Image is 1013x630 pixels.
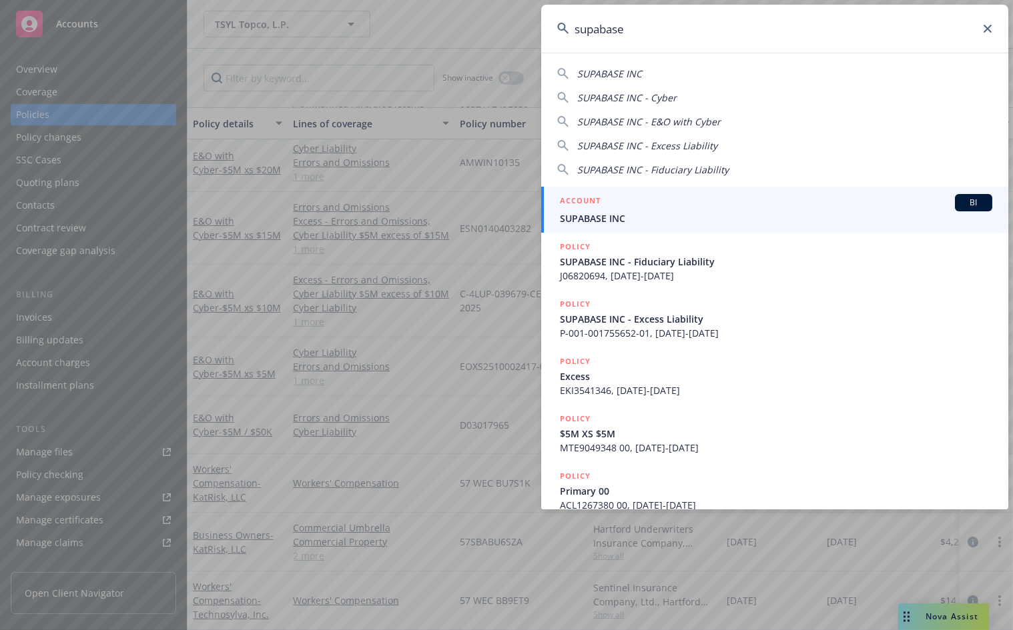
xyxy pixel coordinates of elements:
[560,297,591,311] h5: POLICY
[577,91,677,104] span: SUPABASE INC - Cyber
[541,405,1008,462] a: POLICY$5M XS $5MMTE9049348 00, [DATE]-[DATE]
[560,441,992,455] span: MTE9049348 00, [DATE]-[DATE]
[560,312,992,326] span: SUPABASE INC - Excess Liability
[560,255,992,269] span: SUPABASE INC - Fiduciary Liability
[541,233,1008,290] a: POLICYSUPABASE INC - Fiduciary LiabilityJ06820694, [DATE]-[DATE]
[577,115,721,128] span: SUPABASE INC - E&O with Cyber
[541,290,1008,347] a: POLICYSUPABASE INC - Excess LiabilityP-001-001755652-01, [DATE]-[DATE]
[560,427,992,441] span: $5M XS $5M
[577,139,717,152] span: SUPABASE INC - Excess Liability
[560,484,992,498] span: Primary 00
[541,187,1008,233] a: ACCOUNTBISUPABASE INC
[560,269,992,283] span: J06820694, [DATE]-[DATE]
[560,383,992,397] span: EKI3541346, [DATE]-[DATE]
[541,462,1008,519] a: POLICYPrimary 00ACL1267380 00, [DATE]-[DATE]
[560,498,992,512] span: ACL1267380 00, [DATE]-[DATE]
[560,469,591,483] h5: POLICY
[560,211,992,225] span: SUPABASE INC
[560,194,601,210] h5: ACCOUNT
[560,355,591,368] h5: POLICY
[960,197,987,209] span: BI
[577,67,642,80] span: SUPABASE INC
[560,240,591,253] h5: POLICY
[560,326,992,340] span: P-001-001755652-01, [DATE]-[DATE]
[541,5,1008,53] input: Search...
[560,369,992,383] span: Excess
[577,163,729,176] span: SUPABASE INC - Fiduciary Liability
[560,412,591,425] h5: POLICY
[541,347,1008,405] a: POLICYExcessEKI3541346, [DATE]-[DATE]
